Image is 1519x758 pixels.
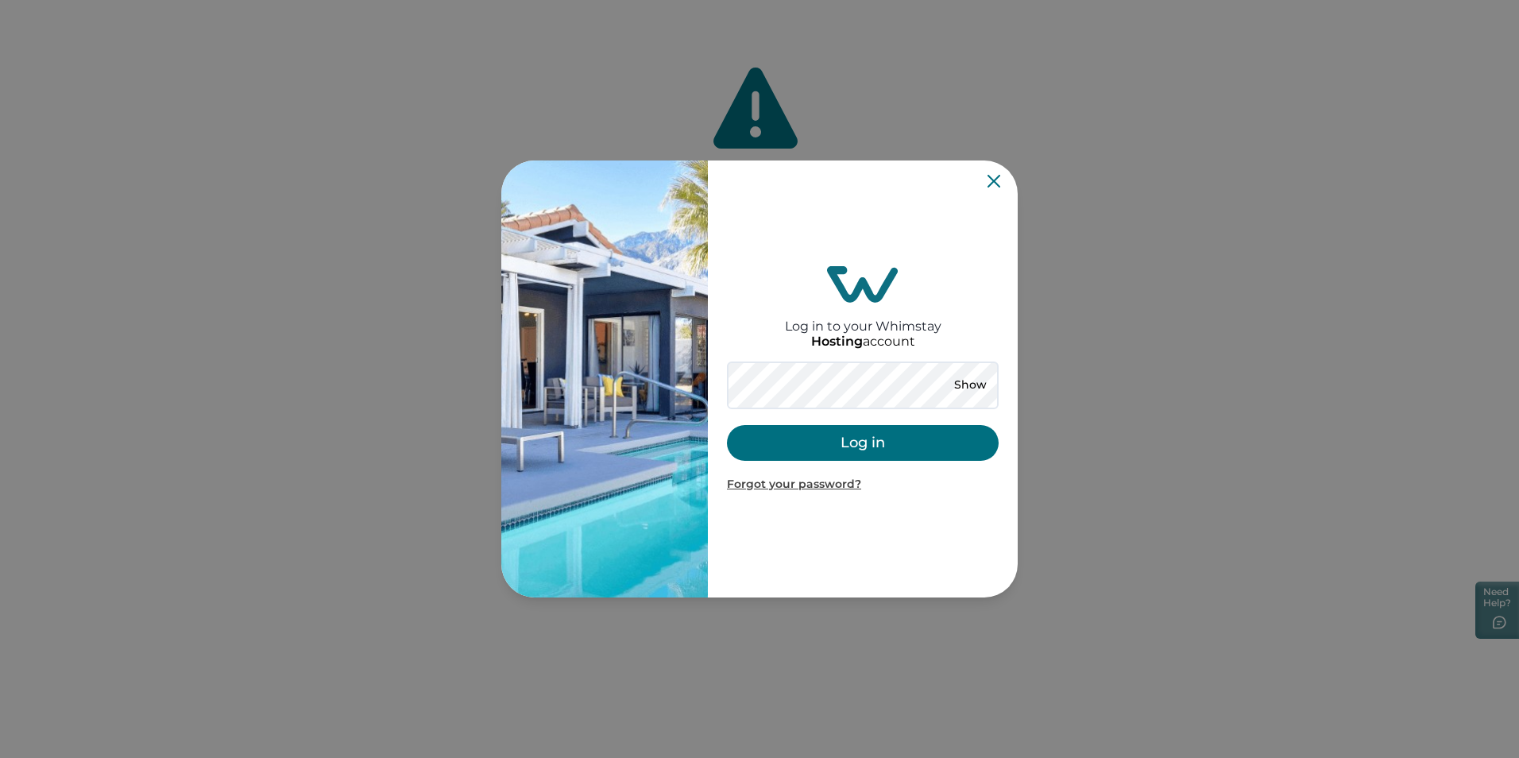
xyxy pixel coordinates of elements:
[827,266,899,303] img: login-logo
[811,334,863,350] p: Hosting
[785,303,941,334] h2: Log in to your Whimstay
[501,160,708,598] img: auth-banner
[811,334,915,350] p: account
[727,477,999,493] p: Forgot your password?
[988,175,1000,188] button: Close
[727,425,999,461] button: Log in
[941,374,999,396] button: Show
